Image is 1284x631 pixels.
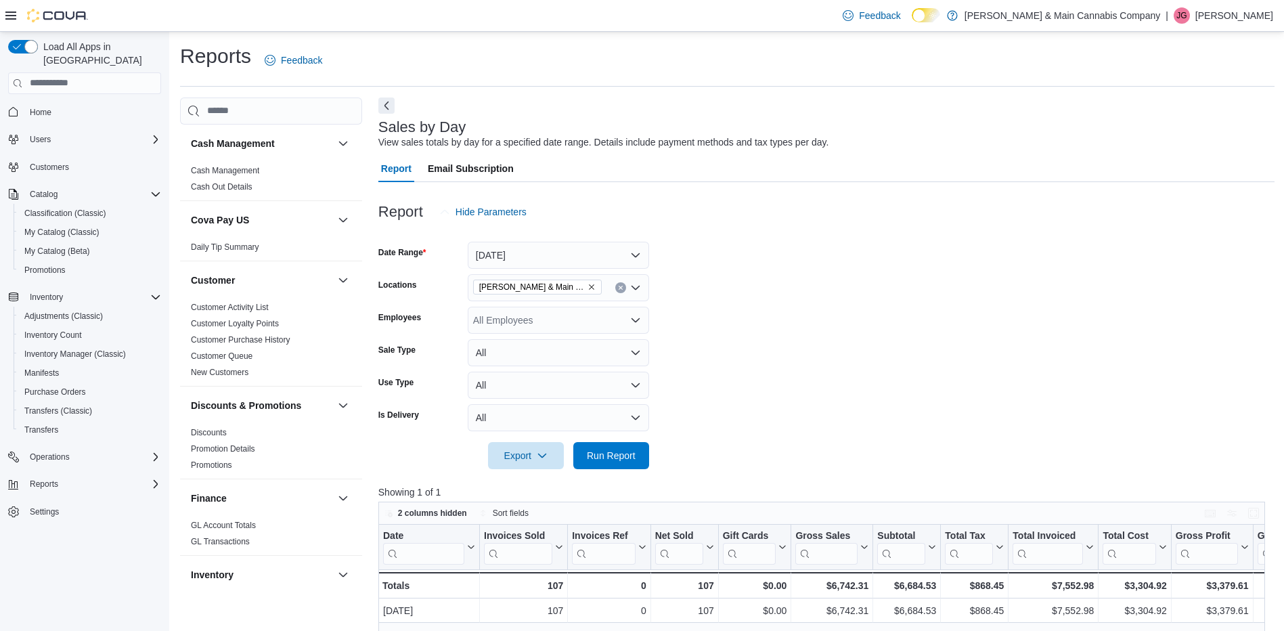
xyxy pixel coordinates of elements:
button: Display options [1224,505,1240,521]
span: My Catalog (Beta) [24,246,90,257]
span: My Catalog (Classic) [24,227,99,238]
button: Inventory [335,567,351,583]
button: Cash Management [335,135,351,152]
span: Customers [24,158,161,175]
button: Catalog [24,186,63,202]
a: My Catalog (Classic) [19,224,105,240]
span: Cash Management [191,165,259,176]
div: Net Sold [655,529,703,564]
a: Transfers [19,422,64,438]
div: $3,304.92 [1103,578,1166,594]
div: Finance [180,517,362,555]
div: Gross Profit [1176,529,1238,564]
a: Settings [24,504,64,520]
span: Settings [24,503,161,520]
button: Clear input [615,282,626,293]
span: Classification (Classic) [24,208,106,219]
span: Feedback [859,9,900,22]
div: Invoices Ref [572,529,635,542]
div: $868.45 [945,603,1004,619]
nav: Complex example [8,97,161,557]
button: Inventory [191,568,332,582]
span: Catalog [24,186,161,202]
button: Keyboard shortcuts [1202,505,1218,521]
span: Promotions [24,265,66,276]
div: $6,742.31 [795,578,868,594]
h3: Customer [191,274,235,287]
a: Classification (Classic) [19,205,112,221]
button: Home [3,102,167,122]
span: Classification (Classic) [19,205,161,221]
h3: Cova Pay US [191,213,249,227]
span: Transfers (Classic) [19,403,161,419]
button: Cova Pay US [335,212,351,228]
span: Inventory [30,292,63,303]
span: Reports [30,479,58,489]
button: Gross Profit [1176,529,1249,564]
div: Customer [180,299,362,386]
a: Promotions [19,262,71,278]
span: Hide Parameters [456,205,527,219]
span: 2 columns hidden [398,508,467,519]
span: Inventory Manager (Classic) [19,346,161,362]
span: Purchase Orders [19,384,161,400]
span: Promotions [191,460,232,471]
span: Users [24,131,161,148]
button: Enter fullscreen [1245,505,1262,521]
button: Adjustments (Classic) [14,307,167,326]
div: $7,552.98 [1013,603,1094,619]
div: Cova Pay US [180,239,362,261]
div: Cash Management [180,162,362,200]
button: Sort fields [474,505,534,521]
button: Run Report [573,442,649,469]
span: Transfers [19,422,161,438]
span: [PERSON_NAME] & Main Cannabis Company [479,280,585,294]
button: Next [378,97,395,114]
a: Home [24,104,57,121]
button: My Catalog (Classic) [14,223,167,242]
div: $3,379.61 [1176,603,1249,619]
span: Customer Loyalty Points [191,318,279,329]
a: New Customers [191,368,248,377]
a: GL Transactions [191,537,250,546]
label: Locations [378,280,417,290]
p: [PERSON_NAME] [1195,7,1273,24]
button: Classification (Classic) [14,204,167,223]
span: Promotions [19,262,161,278]
button: Reports [3,475,167,494]
div: Julie Garcia [1174,7,1190,24]
img: Cova [27,9,88,22]
div: Total Cost [1103,529,1155,564]
span: Inventory Count [24,330,82,341]
a: Transfers (Classic) [19,403,97,419]
span: Customers [30,162,69,173]
a: Cash Out Details [191,182,252,192]
h3: Cash Management [191,137,275,150]
button: Total Invoiced [1013,529,1094,564]
button: Finance [191,492,332,505]
button: Customer [335,272,351,288]
span: Adjustments (Classic) [24,311,103,322]
button: Cova Pay US [191,213,332,227]
button: Subtotal [877,529,936,564]
button: Discounts & Promotions [191,399,332,412]
label: Date Range [378,247,426,258]
button: All [468,372,649,399]
div: 107 [484,578,563,594]
div: 107 [655,603,714,619]
div: Totals [382,578,475,594]
div: 107 [484,603,563,619]
button: Export [488,442,564,469]
a: Feedback [259,47,328,74]
div: Invoices Sold [484,529,552,542]
a: Adjustments (Classic) [19,308,108,324]
span: Users [30,134,51,145]
span: Transfers [24,425,58,435]
div: Subtotal [877,529,925,564]
span: Customer Queue [191,351,252,362]
div: $7,552.98 [1013,578,1094,594]
span: Inventory Manager (Classic) [24,349,126,360]
span: Email Subscription [428,155,514,182]
a: Cash Management [191,166,259,175]
div: $6,684.53 [877,578,936,594]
